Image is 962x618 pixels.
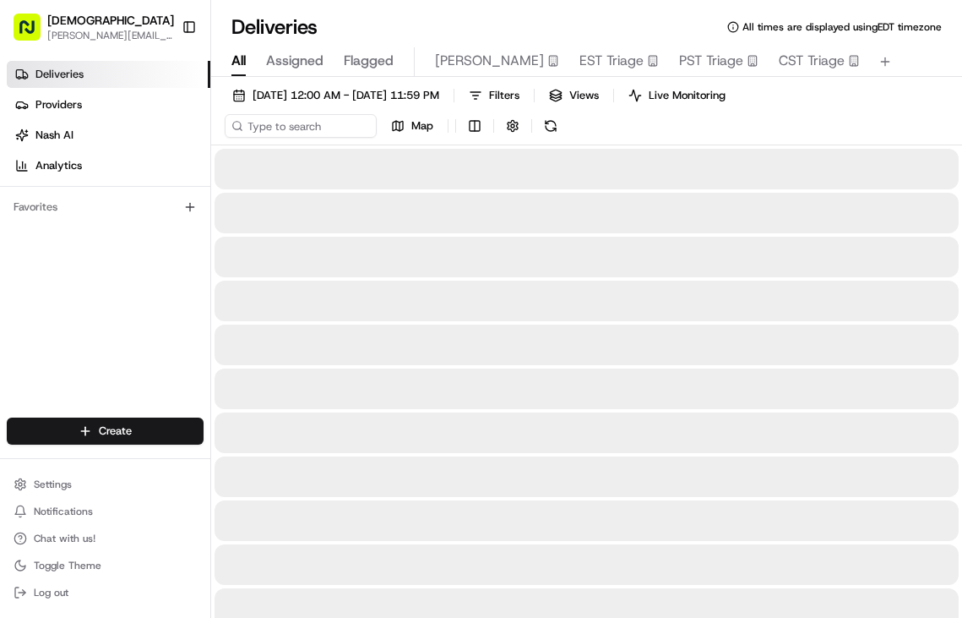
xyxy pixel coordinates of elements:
span: Views [569,88,599,103]
span: Flagged [344,51,394,71]
a: Nash AI [7,122,210,149]
button: Refresh [539,114,563,138]
button: [DEMOGRAPHIC_DATA] [47,12,174,29]
input: Type to search [225,114,377,138]
span: All times are displayed using EDT timezone [742,20,942,34]
h1: Deliveries [231,14,318,41]
button: Views [541,84,606,107]
span: Settings [34,478,72,491]
a: Providers [7,91,210,118]
span: EST Triage [579,51,644,71]
span: All [231,51,246,71]
span: Providers [35,97,82,112]
span: Deliveries [35,67,84,82]
button: Live Monitoring [621,84,733,107]
span: Nash AI [35,128,73,143]
button: Chat with us! [7,527,204,550]
span: Map [411,118,433,134]
button: Create [7,418,204,445]
button: [DATE] 12:00 AM - [DATE] 11:59 PM [225,84,447,107]
button: Settings [7,473,204,496]
span: Toggle Theme [34,559,101,572]
span: Chat with us! [34,532,95,545]
a: Deliveries [7,61,210,88]
div: Favorites [7,194,204,221]
span: Analytics [35,158,82,173]
button: [PERSON_NAME][EMAIL_ADDRESS][DOMAIN_NAME] [47,29,174,42]
span: Create [99,424,132,439]
span: CST Triage [779,51,845,71]
span: [PERSON_NAME] [435,51,544,71]
span: Assigned [266,51,323,71]
span: Live Monitoring [649,88,726,103]
button: Notifications [7,500,204,523]
span: Notifications [34,505,93,518]
button: Toggle Theme [7,554,204,577]
span: PST Triage [679,51,743,71]
a: Analytics [7,152,210,179]
span: Filters [489,88,519,103]
button: Map [383,114,441,138]
span: [DATE] 12:00 AM - [DATE] 11:59 PM [253,88,439,103]
button: [DEMOGRAPHIC_DATA][PERSON_NAME][EMAIL_ADDRESS][DOMAIN_NAME] [7,7,175,47]
span: Log out [34,586,68,599]
button: Log out [7,581,204,604]
button: Filters [461,84,527,107]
